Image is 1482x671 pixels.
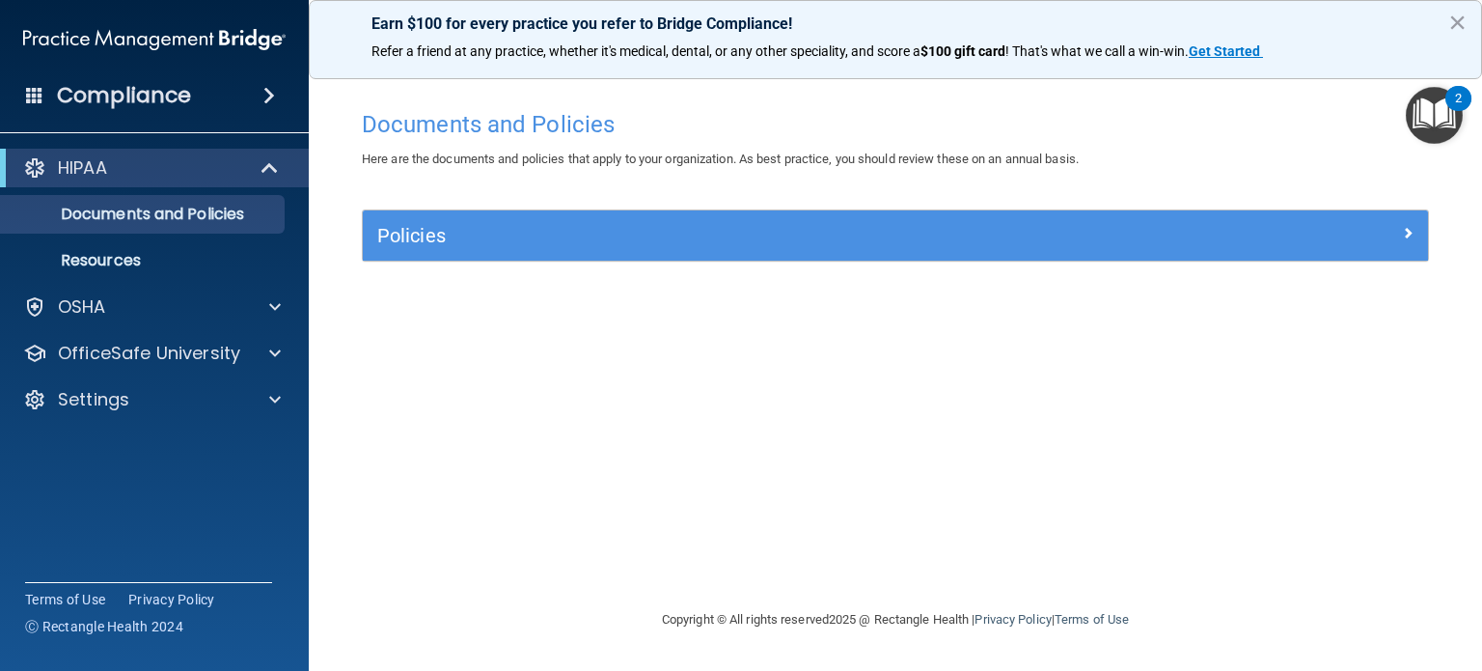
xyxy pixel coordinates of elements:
strong: $100 gift card [920,43,1005,59]
a: OSHA [23,295,281,319]
img: PMB logo [23,20,286,59]
p: Resources [13,251,276,270]
a: Settings [23,388,281,411]
h4: Documents and Policies [362,112,1429,137]
strong: Get Started [1189,43,1260,59]
button: Open Resource Center, 2 new notifications [1406,87,1463,144]
p: HIPAA [58,156,107,180]
div: 2 [1455,98,1462,124]
span: Here are the documents and policies that apply to your organization. As best practice, you should... [362,152,1079,166]
a: Terms of Use [1055,612,1129,627]
p: OSHA [58,295,106,319]
span: Ⓒ Rectangle Health 2024 [25,617,183,636]
p: OfficeSafe University [58,342,240,365]
a: Privacy Policy [128,590,215,609]
a: HIPAA [23,156,280,180]
a: Policies [377,220,1413,251]
span: Refer a friend at any practice, whether it's medical, dental, or any other speciality, and score a [371,43,920,59]
a: Get Started [1189,43,1263,59]
h4: Compliance [57,82,191,109]
a: Terms of Use [25,590,105,609]
p: Settings [58,388,129,411]
div: Copyright © All rights reserved 2025 @ Rectangle Health | | [543,589,1248,651]
button: Close [1448,7,1467,38]
a: Privacy Policy [974,612,1051,627]
span: ! That's what we call a win-win. [1005,43,1189,59]
p: Earn $100 for every practice you refer to Bridge Compliance! [371,14,1419,33]
p: Documents and Policies [13,205,276,224]
h5: Policies [377,225,1147,246]
a: OfficeSafe University [23,342,281,365]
